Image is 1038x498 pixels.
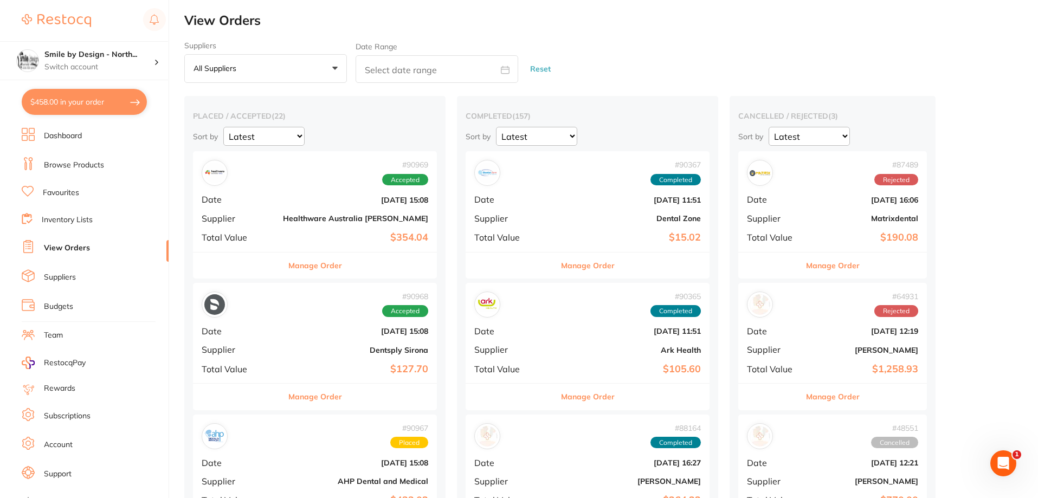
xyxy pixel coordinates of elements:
[474,214,547,223] span: Supplier
[747,232,801,242] span: Total Value
[747,476,801,486] span: Supplier
[43,187,79,198] a: Favourites
[283,232,428,243] b: $354.04
[382,174,428,186] span: Accepted
[556,477,701,486] b: [PERSON_NAME]
[871,424,918,432] span: # 48551
[17,50,38,72] img: Smile by Design - North Sydney
[747,195,801,204] span: Date
[193,151,437,279] div: Healthware Australia Ridley#90969AcceptedDate[DATE] 15:08SupplierHealthware Australia [PERSON_NAM...
[477,294,498,315] img: Ark Health
[202,458,274,468] span: Date
[474,345,547,354] span: Supplier
[44,301,73,312] a: Budgets
[810,364,918,375] b: $1,258.93
[650,174,701,186] span: Completed
[42,215,93,225] a: Inventory Lists
[193,132,218,141] p: Sort by
[650,160,701,169] span: # 90367
[390,424,428,432] span: # 90967
[810,196,918,204] b: [DATE] 16:06
[44,411,91,422] a: Subscriptions
[283,364,428,375] b: $127.70
[810,346,918,354] b: [PERSON_NAME]
[382,160,428,169] span: # 90969
[650,437,701,449] span: Completed
[556,196,701,204] b: [DATE] 11:51
[283,214,428,223] b: Healthware Australia [PERSON_NAME]
[990,450,1016,476] iframe: Intercom live chat
[184,54,347,83] button: All suppliers
[561,253,615,279] button: Manage Order
[382,305,428,317] span: Accepted
[747,326,801,336] span: Date
[466,132,491,141] p: Sort by
[44,272,76,283] a: Suppliers
[202,345,274,354] span: Supplier
[747,345,801,354] span: Supplier
[474,458,547,468] span: Date
[738,111,927,121] h2: cancelled / rejected ( 3 )
[202,214,274,223] span: Supplier
[356,42,397,51] label: Date Range
[184,13,1038,28] h2: View Orders
[871,437,918,449] span: Cancelled
[204,294,225,315] img: Dentsply Sirona
[202,364,274,374] span: Total Value
[193,283,437,410] div: Dentsply Sirona#90968AcceptedDate[DATE] 15:08SupplierDentsply SironaTotal Value$127.70Manage Order
[283,458,428,467] b: [DATE] 15:08
[1013,450,1021,459] span: 1
[202,476,274,486] span: Supplier
[556,346,701,354] b: Ark Health
[750,294,770,315] img: Henry Schein Halas
[202,326,274,336] span: Date
[193,111,437,121] h2: placed / accepted ( 22 )
[356,55,518,83] input: Select date range
[806,384,860,410] button: Manage Order
[194,63,241,73] p: All suppliers
[22,89,147,115] button: $458.00 in your order
[650,292,701,301] span: # 90365
[390,437,428,449] span: Placed
[650,424,701,432] span: # 88164
[202,195,274,204] span: Date
[44,243,90,254] a: View Orders
[44,62,154,73] p: Switch account
[474,364,547,374] span: Total Value
[527,55,554,83] button: Reset
[874,160,918,169] span: # 87489
[288,253,342,279] button: Manage Order
[556,232,701,243] b: $15.02
[477,426,498,447] img: Adam Dental
[44,160,104,171] a: Browse Products
[44,439,73,450] a: Account
[810,232,918,243] b: $190.08
[810,214,918,223] b: Matrixdental
[810,477,918,486] b: [PERSON_NAME]
[204,163,225,183] img: Healthware Australia Ridley
[22,357,86,369] a: RestocqPay
[288,384,342,410] button: Manage Order
[750,426,770,447] img: Henry Schein Halas
[747,364,801,374] span: Total Value
[44,49,154,60] h4: Smile by Design - North Sydney
[747,214,801,223] span: Supplier
[44,469,72,480] a: Support
[874,174,918,186] span: Rejected
[202,232,274,242] span: Total Value
[556,214,701,223] b: Dental Zone
[874,305,918,317] span: Rejected
[474,195,547,204] span: Date
[650,305,701,317] span: Completed
[556,327,701,335] b: [DATE] 11:51
[283,327,428,335] b: [DATE] 15:08
[747,458,801,468] span: Date
[810,327,918,335] b: [DATE] 12:19
[474,232,547,242] span: Total Value
[810,458,918,467] b: [DATE] 12:21
[283,196,428,204] b: [DATE] 15:08
[806,253,860,279] button: Manage Order
[22,357,35,369] img: RestocqPay
[44,330,63,341] a: Team
[44,131,82,141] a: Dashboard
